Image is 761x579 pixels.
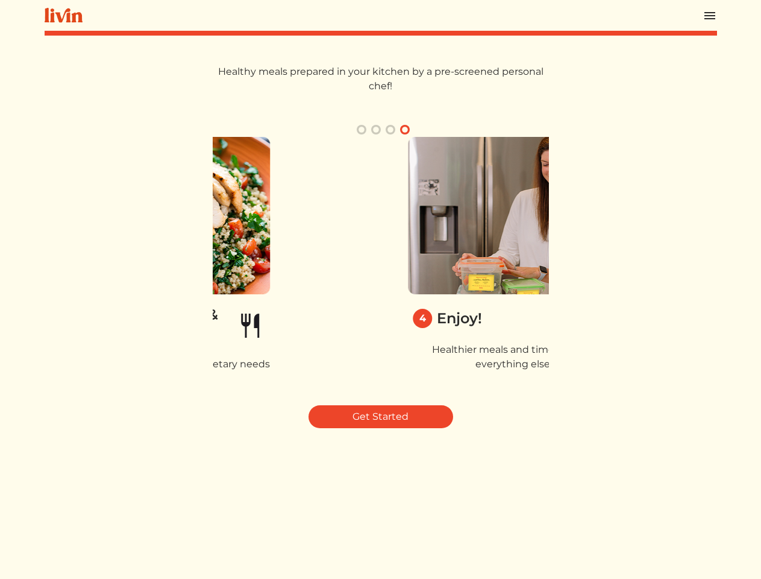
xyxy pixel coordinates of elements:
div: 4 [413,309,432,328]
img: 4_enjoy-8f123e45e2edd3d0201a964eb5876590fc32eaf43c630a0bccfc34c482d3e712.png [408,137,619,294]
img: menu_hamburger-cb6d353cf0ecd9f46ceae1c99ecbeb4a00e71ca567a856bd81f57e9d8c17bb26.svg [703,8,717,23]
img: fork_knife-af0e252cd690bf5fb846470a45bb6714ae1d200bcc91b415bdda3fab28bc552f.svg [236,304,265,347]
a: Get Started [308,405,453,428]
p: Healthier meals and time back for everything else. [408,343,619,372]
p: Healthy meals prepared in your kitchen by a pre-screened personal chef! [213,65,549,93]
div: Enjoy! [437,308,482,329]
p: Customize your meals for any dietary needs or preferences. [59,357,270,386]
img: livin-logo-a0d97d1a881af30f6274990eb6222085a2533c92bbd1e4f22c21b4f0d0e3210c.svg [45,8,83,23]
img: 3_pick_meals_chef-55c25994047693acd1d7c2a6e48fda01511ef7206c9398e080ddcb204787bdba.png [59,137,270,294]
